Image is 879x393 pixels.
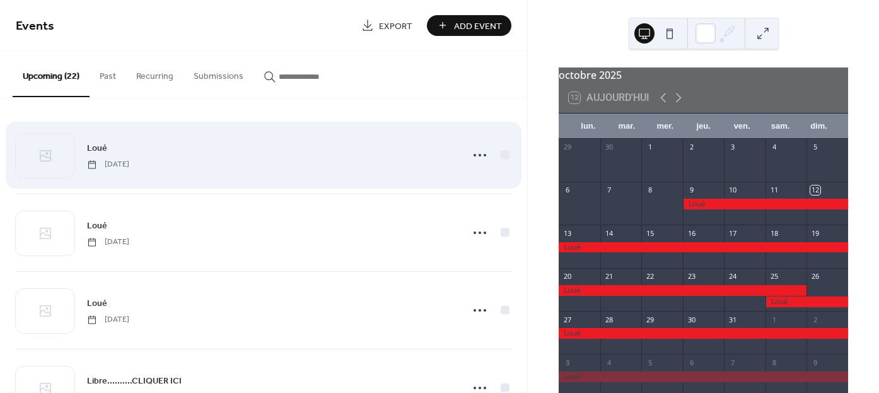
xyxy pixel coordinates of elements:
[559,67,848,83] div: octobre 2025
[87,159,129,170] span: [DATE]
[604,358,614,367] div: 4
[87,141,107,155] a: Loué
[87,314,129,326] span: [DATE]
[427,15,511,36] button: Add Event
[562,143,572,152] div: 29
[645,315,655,324] div: 29
[810,228,820,238] div: 19
[16,14,54,38] span: Events
[604,228,614,238] div: 14
[562,272,572,281] div: 20
[728,358,737,367] div: 7
[87,237,129,248] span: [DATE]
[769,185,779,195] div: 11
[604,185,614,195] div: 7
[126,51,183,96] button: Recurring
[723,114,761,139] div: ven.
[562,185,572,195] div: 6
[646,114,684,139] div: mer.
[687,143,696,152] div: 2
[810,358,820,367] div: 9
[645,185,655,195] div: 8
[559,242,848,253] div: Loué
[454,20,502,33] span: Add Event
[687,185,696,195] div: 9
[559,328,848,339] div: Loué
[562,358,572,367] div: 3
[800,114,838,139] div: dim.
[687,358,696,367] div: 6
[87,375,182,388] span: Libre..........CLIQUER ICI
[765,296,848,307] div: Loué
[183,51,253,96] button: Submissions
[87,220,107,233] span: Loué
[559,285,806,296] div: Loué
[728,272,737,281] div: 24
[562,315,572,324] div: 27
[645,143,655,152] div: 1
[645,358,655,367] div: 5
[559,372,848,382] div: Loué
[687,272,696,281] div: 23
[683,199,848,209] div: Loué
[687,315,696,324] div: 30
[604,315,614,324] div: 28
[607,114,646,139] div: mar.
[604,143,614,152] div: 30
[728,228,737,238] div: 17
[13,51,90,97] button: Upcoming (22)
[379,20,412,33] span: Export
[90,51,126,96] button: Past
[687,228,696,238] div: 16
[684,114,723,139] div: jeu.
[87,297,107,310] span: Loué
[810,143,820,152] div: 5
[769,143,779,152] div: 4
[810,272,820,281] div: 26
[769,358,779,367] div: 8
[728,185,737,195] div: 10
[87,296,107,310] a: Loué
[810,315,820,324] div: 2
[604,272,614,281] div: 21
[645,272,655,281] div: 22
[810,185,820,195] div: 12
[645,228,655,238] div: 15
[569,114,607,139] div: lun.
[769,315,779,324] div: 1
[87,373,182,388] a: Libre..........CLIQUER ICI
[87,142,107,155] span: Loué
[352,15,422,36] a: Export
[728,315,737,324] div: 31
[769,272,779,281] div: 25
[769,228,779,238] div: 18
[761,114,800,139] div: sam.
[728,143,737,152] div: 3
[562,228,572,238] div: 13
[87,218,107,233] a: Loué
